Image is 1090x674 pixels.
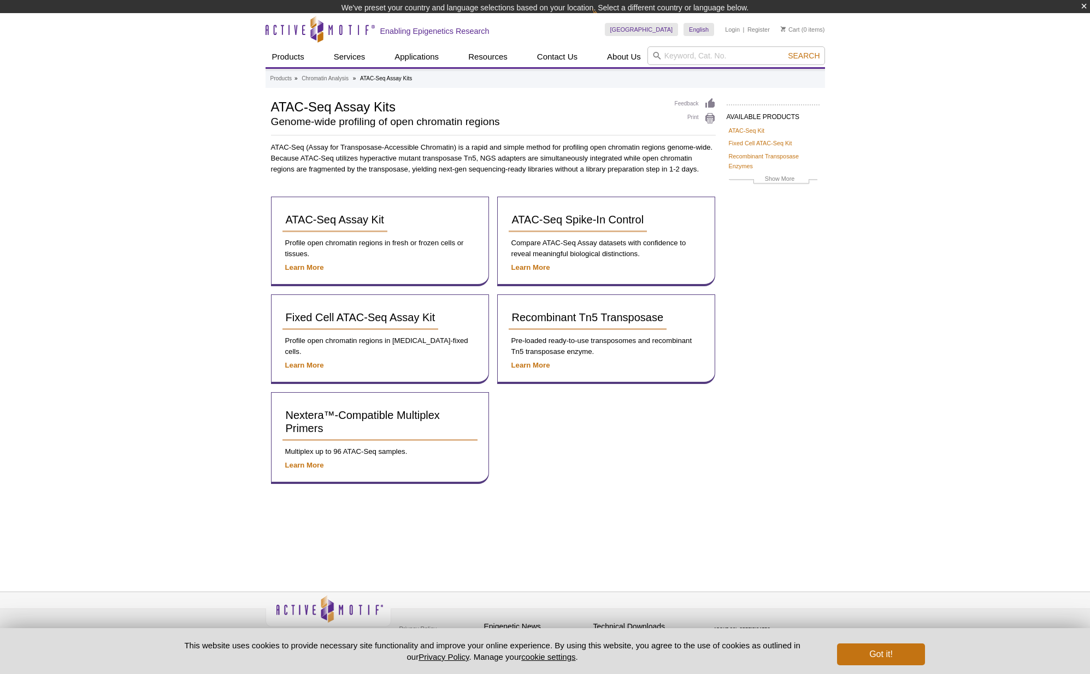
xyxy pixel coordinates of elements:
[743,23,745,36] li: |
[484,622,588,631] h4: Epigenetic News
[282,306,439,330] a: Fixed Cell ATAC-Seq Assay Kit
[282,335,478,357] p: Profile open chromatin regions in [MEDICAL_DATA]-fixed cells.
[781,26,800,33] a: Cart
[521,652,575,661] button: cookie settings
[327,46,372,67] a: Services
[285,263,324,271] a: Learn More
[294,75,298,81] li: »
[531,46,584,67] a: Contact Us
[353,75,356,81] li: »
[282,446,478,457] p: Multiplex up to 96 ATAC-Seq samples.
[285,461,324,469] a: Learn More
[684,23,714,36] a: English
[286,214,384,226] span: ATAC-Seq Assay Kit
[605,23,679,36] a: [GEOGRAPHIC_DATA]
[166,640,820,663] p: This website uses cookies to provide necessary site functionality and improve your online experie...
[729,174,817,186] a: Show More
[788,51,820,60] span: Search
[282,404,478,441] a: Nextera™-Compatible Multiplex Primers
[512,214,644,226] span: ATAC-Seq Spike-In Control
[511,361,550,369] a: Learn More
[592,8,621,34] img: Change Here
[600,46,647,67] a: About Us
[286,409,440,434] span: Nextera™-Compatible Multiplex Primers
[837,643,924,665] button: Got it!
[302,74,349,84] a: Chromatin Analysis
[593,622,697,631] h4: Technical Downloads
[509,306,667,330] a: Recombinant Tn5 Transposase
[781,26,786,32] img: Your Cart
[271,98,664,114] h1: ATAC-Seq Assay Kits
[271,142,716,175] p: ATAC-Seq (Assay for Transposase-Accessible Chromatin) is a rapid and simple method for profiling ...
[509,335,704,357] p: Pre-loaded ready-to-use transposomes and recombinant Tn5 transposase enzyme.
[714,627,770,631] a: ABOUT SSL CERTIFICATES
[675,113,716,125] a: Print
[675,98,716,110] a: Feedback
[282,208,387,232] a: ATAC-Seq Assay Kit
[509,208,647,232] a: ATAC-Seq Spike-In Control
[380,26,490,36] h2: Enabling Epigenetics Research
[282,238,478,259] p: Profile open chromatin regions in fresh or frozen cells or tissues.
[747,26,770,33] a: Register
[271,117,664,127] h2: Genome-wide profiling of open chromatin regions
[725,26,740,33] a: Login
[397,620,439,637] a: Privacy Policy
[285,361,324,369] a: Learn More
[512,311,664,323] span: Recombinant Tn5 Transposase
[647,46,825,65] input: Keyword, Cat. No.
[509,238,704,259] p: Compare ATAC-Seq Assay datasets with confidence to reveal meaningful biological distinctions.
[360,75,412,81] li: ATAC-Seq Assay Kits
[286,311,435,323] span: Fixed Cell ATAC-Seq Assay Kit
[270,74,292,84] a: Products
[266,592,391,636] img: Active Motif,
[781,23,825,36] li: (0 items)
[729,126,765,135] a: ATAC-Seq Kit
[266,46,311,67] a: Products
[419,652,469,661] a: Privacy Policy
[462,46,514,67] a: Resources
[785,51,823,61] button: Search
[727,104,820,124] h2: AVAILABLE PRODUCTS
[388,46,445,67] a: Applications
[729,138,792,148] a: Fixed Cell ATAC-Seq Kit
[511,263,550,271] a: Learn More
[729,151,817,171] a: Recombinant Transposase Enzymes
[703,611,785,635] table: Click to Verify - This site chose Symantec SSL for secure e-commerce and confidential communicati...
